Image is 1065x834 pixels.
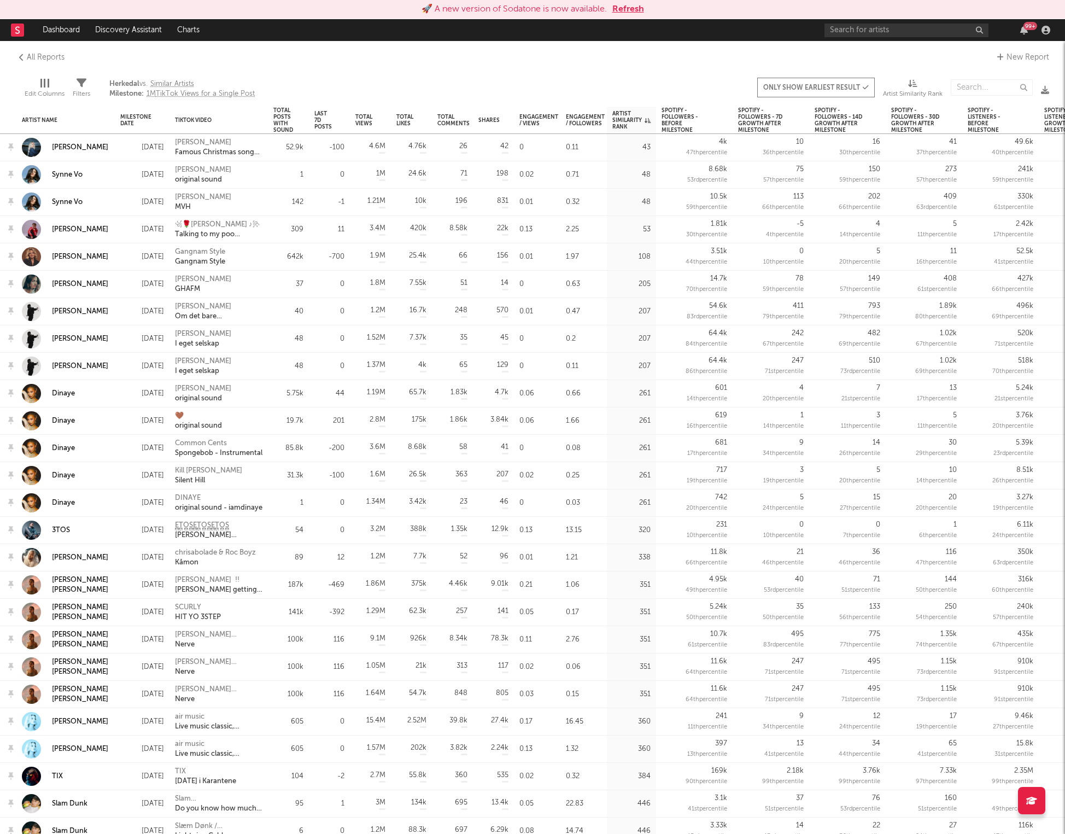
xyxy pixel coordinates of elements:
div: Filters [73,88,90,101]
div: 16 th percentile [916,257,957,268]
div: [DATE] [120,223,164,236]
div: [PERSON_NAME] [52,225,108,235]
div: 0.71 [560,161,607,189]
b: Milestone: [109,90,144,97]
div: 48 [642,170,651,180]
div: Spongebob - Instrumental [175,448,262,458]
div: 57 th percentile [763,175,804,186]
div: 42 [500,141,508,152]
div: Dinaye [52,416,75,426]
div: 4 [876,219,880,230]
div: 2.25 [560,216,607,243]
a: chrisabolade & Roc BoyzKåmon [175,548,256,568]
div: 8.58k [449,223,467,234]
input: Search... [951,79,1033,96]
a: [PERSON_NAME]I eget selskap [175,357,231,376]
div: 10k [415,196,426,207]
a: [PERSON_NAME] [52,744,108,754]
div: [PERSON_NAME] [PERSON_NAME] [52,657,109,677]
div: Total Posts with Sound [273,107,293,133]
a: Dinaye [22,384,75,403]
div: original sound [175,394,231,404]
div: [DATE] [120,250,164,264]
a: [PERSON_NAME] [22,247,108,266]
div: 198 [496,168,508,179]
div: ꧁🌹[PERSON_NAME] ♪꧂ [175,220,262,230]
div: 1 [300,170,303,180]
a: [PERSON_NAME] [52,279,108,289]
div: [PERSON_NAME] [PERSON_NAME] [52,575,109,595]
a: Dinaye [22,439,75,458]
div: [PERSON_NAME] Supertramp [175,530,262,540]
div: 3.4M [370,223,385,234]
a: [PERSON_NAME] [PERSON_NAME] [52,685,109,704]
div: I eget selskap [175,366,231,376]
div: 66 [459,250,467,261]
div: 48 [642,197,651,208]
div: 831 [497,196,508,207]
div: Engagement / Views [519,114,558,127]
div: 22k [497,223,508,234]
a: Dinaye [52,389,75,399]
a: Dashboard [35,19,87,41]
a: [PERSON_NAME]MVH [175,193,231,212]
a: [PERSON_NAME] [PERSON_NAME] [22,685,109,704]
div: 0 [514,134,560,161]
div: 10 th percentile [763,257,804,268]
a: Slam Dunk/[PERSON_NAME]Do you know how much this cost in [GEOGRAPHIC_DATA] [175,794,262,814]
div: [PERSON_NAME] [175,357,231,366]
div: [PERSON_NAME] [52,143,108,153]
span: 1M TikTok Views for a Single Post [147,90,255,97]
div: Kill [PERSON_NAME] [175,466,242,476]
div: 14.7k [710,273,727,284]
div: 420k [410,223,426,234]
div: 0.11 [560,134,607,161]
div: 4.6M [369,141,385,152]
a: [PERSON_NAME] [52,252,108,262]
div: 0.32 [560,189,607,216]
div: 53 [643,224,651,235]
a: Dinaye [52,444,75,453]
div: 🤎 [175,411,222,421]
div: Om det bare [PERSON_NAME] å elske deg [175,312,262,322]
div: -5 [797,219,804,230]
div: Dinaye [52,471,75,481]
div: Filters [73,68,90,111]
div: chrisabolade & Roc Boyz [175,548,256,558]
a: Dinaye [22,493,75,512]
div: 61 st percentile [994,202,1033,213]
a: [PERSON_NAME] [52,717,108,727]
a: [PERSON_NAME] [52,361,108,371]
a: [PERSON_NAME] [52,553,108,563]
div: Last 7D Posts [314,110,332,130]
div: 24.6k [408,168,426,179]
div: [DATE] [120,141,164,154]
a: [PERSON_NAME]I eget selskap [175,329,231,349]
div: 0.63 [560,271,607,298]
div: TIX [52,772,63,781]
div: 37 th percentile [916,148,957,159]
div: Artist Similarity Rank [883,88,943,101]
a: [PERSON_NAME] [22,302,108,321]
a: Dinaye [22,411,75,430]
div: 26 [459,141,467,152]
div: Kåmon [175,558,256,568]
div: Shares [478,117,500,124]
div: Common Cents [175,439,262,448]
div: -700 [329,252,344,263]
div: [PERSON_NAME] [PERSON_NAME] [52,630,109,650]
div: 3.51k [711,246,727,257]
div: 4k [719,137,727,148]
div: 149 [868,273,880,284]
span: vs. [109,79,255,89]
a: [PERSON_NAME] [PERSON_NAME] [52,603,109,622]
div: 16 [873,137,880,148]
div: Artist Name [22,117,93,124]
div: Spotify - Followers - 7D Growth after Milestone [738,107,787,133]
div: [PERSON_NAME] [175,275,231,284]
div: 10.5k [710,191,727,202]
